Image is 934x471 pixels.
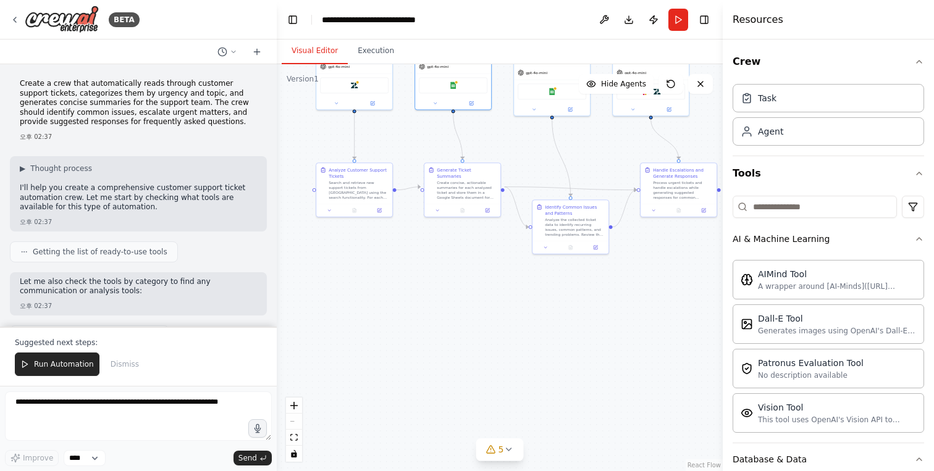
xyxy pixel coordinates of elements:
div: Vision Tool [758,401,916,414]
p: Create a crew that automatically reads through customer support tickets, categorizes them by urge... [20,79,257,127]
div: Process urgent tickets and handle escalations while generating suggested responses for common inq... [653,180,713,200]
span: gpt-4o-mini [427,64,448,69]
div: React Flow controls [286,398,302,462]
div: AI & Machine Learning [733,233,830,245]
div: A wrapper around [AI-Minds]([URL][DOMAIN_NAME]). Useful for when you need answers to questions fr... [758,281,916,291]
button: Hide Agents [579,74,654,94]
div: Analyze the collected ticket data to identify recurring issues, common patterns, and trending pro... [545,217,605,237]
button: Open in side panel [477,207,498,214]
div: Search and retrieve new support tickets from [GEOGRAPHIC_DATA] using the search functionality. Fo... [329,180,389,200]
button: Open in side panel [369,207,390,214]
span: Improve [23,453,53,463]
span: Hide Agents [601,79,646,89]
button: Open in side panel [652,106,687,113]
button: fit view [286,430,302,446]
div: AI & Machine Learning [733,255,924,443]
img: DallETool [741,318,753,330]
g: Edge from 61cd832f-381d-4e0e-b4fb-526a4bd82215 to 5bd87393-a9c7-4935-8ae3-6ae28eedd25a [450,113,466,159]
div: No description available [758,370,864,380]
button: Tools [733,156,924,191]
div: gpt-4o-miniGoogle Sheets [414,39,492,110]
div: Analyze Customer Support Tickets [329,167,389,179]
div: Handle Escalations and Generate Responses [653,167,713,179]
button: 5 [476,438,524,461]
button: No output available [341,207,367,214]
g: Edge from c5267c4b-c05e-4459-b396-5c31f74f793e to 26a336a5-dd89-469c-8d09-df2c06acca61 [648,119,682,159]
span: Dismiss [111,359,139,369]
button: Improve [5,450,59,466]
div: Database & Data [733,453,807,465]
div: Create concise, actionable summaries for each analyzed ticket and store them in a Google Sheets d... [437,180,497,200]
g: Edge from 1d5c4953-859c-4fba-8ca3-1e642ffcd11b to 314c4833-9106-4906-843e-07398ffc1e7f [549,119,574,196]
button: Open in side panel [454,99,489,107]
img: PatronusEvalTool [741,362,753,375]
button: Execution [348,38,404,64]
p: I'll help you create a comprehensive customer support ticket automation crew. Let me start by che... [20,183,257,212]
img: Google Sheets [549,88,556,95]
button: Open in side panel [553,106,588,113]
g: Edge from 5bd87393-a9c7-4935-8ae3-6ae28eedd25a to 26a336a5-dd89-469c-8d09-df2c06acca61 [505,184,637,193]
button: Click to speak your automation idea [248,419,267,438]
span: Run Automation [34,359,94,369]
img: VisionTool [741,407,753,419]
span: ▶ [20,164,25,173]
h4: Resources [733,12,783,27]
div: Version 1 [287,74,319,84]
span: gpt-4o-mini [328,64,350,69]
g: Edge from 314c4833-9106-4906-843e-07398ffc1e7f to 26a336a5-dd89-469c-8d09-df2c06acca61 [613,187,637,230]
p: Suggested next steps: [15,338,262,348]
span: 5 [499,443,504,456]
button: Crew [733,44,924,79]
img: AIMindTool [741,273,753,286]
button: zoom in [286,398,302,414]
div: Task [758,92,776,104]
button: Dismiss [104,352,145,376]
button: ▶Thought process [20,164,92,173]
div: Patronus Evaluation Tool [758,357,864,369]
img: Zendesk [654,88,661,95]
div: Crew [733,79,924,156]
button: Start a new chat [247,44,267,59]
span: gpt-4o-mini [526,70,547,75]
button: Open in side panel [693,207,714,214]
button: Hide left sidebar [284,11,301,28]
img: Logo [25,6,99,33]
div: This tool uses OpenAI's Vision API to describe the contents of an image. [758,415,916,425]
span: Thought process [30,164,92,173]
img: Zendesk [351,81,358,89]
button: Visual Editor [282,38,348,64]
div: AIMind Tool [758,268,916,280]
button: Switch to previous chat [212,44,242,59]
button: toggle interactivity [286,446,302,462]
div: gpt-4o-miniSlackZendesk [612,39,689,116]
div: Analyze Customer Support TicketsSearch and retrieve new support tickets from [GEOGRAPHIC_DATA] us... [316,162,393,217]
span: gpt-4o-mini [625,70,646,75]
button: Hide right sidebar [696,11,713,28]
button: No output available [449,207,475,214]
nav: breadcrumb [322,14,416,26]
button: AI & Machine Learning [733,223,924,255]
div: Agent [758,125,783,138]
div: Handle Escalations and Generate ResponsesProcess urgent tickets and handle escalations while gene... [640,162,717,217]
button: Run Automation [15,352,99,376]
button: Open in side panel [355,99,390,107]
div: Generates images using OpenAI's Dall-E model. [758,326,916,336]
button: Open in side panel [585,244,606,251]
img: Slack [641,88,649,95]
div: 오후 02:37 [20,132,257,141]
div: 오후 02:37 [20,217,257,227]
button: No output available [665,207,691,214]
g: Edge from 5bd87393-a9c7-4935-8ae3-6ae28eedd25a to 314c4833-9106-4906-843e-07398ffc1e7f [505,184,529,230]
g: Edge from 26fe34d6-f046-4892-902c-8dfe286a1bd3 to 57260753-8055-46ad-80b4-591b8a03820f [351,113,358,159]
span: Send [238,453,257,463]
p: Let me also check the tools by category to find any communication or analysis tools: [20,277,257,296]
div: BETA [109,12,140,27]
button: No output available [557,244,583,251]
img: Google Sheets [450,81,457,89]
div: Identify Common Issues and PatternsAnalyze the collected ticket data to identify recurring issues... [532,199,609,254]
div: Identify Common Issues and Patterns [545,204,605,216]
div: 오후 02:37 [20,301,257,311]
div: gpt-4o-miniGoogle Sheets [513,39,591,116]
div: Dall-E Tool [758,312,916,325]
div: gpt-4o-miniZendesk [316,39,393,110]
